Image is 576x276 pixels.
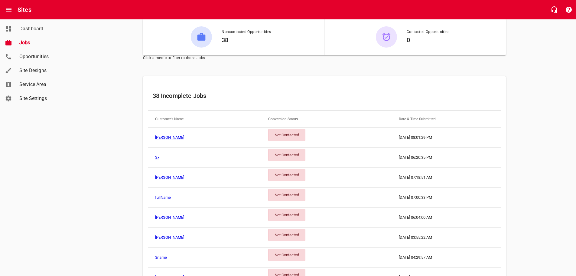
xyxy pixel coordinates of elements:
a: [PERSON_NAME]Not Contacted[DATE] 07:18:51 AM [148,168,501,188]
a: [PERSON_NAME]Not Contacted[DATE] 08:01:29 PM [148,128,501,148]
span: Dashboard [19,25,65,32]
a: fullName [155,195,171,200]
td: [DATE] 06:20:35 PM [392,148,501,168]
a: [PERSON_NAME]Not Contacted[DATE] 06:04:00 AM [148,208,501,228]
span: Contacted Opportunities [407,29,449,35]
button: Open drawer [2,2,16,17]
td: [DATE] 08:01:29 PM [392,128,501,148]
span: Jobs [19,39,65,46]
h6: Sites [18,5,31,15]
td: [DATE] 06:04:00 AM [392,208,501,228]
div: Not Contacted [268,129,305,141]
button: Noncontacted Opportunities38 [143,19,324,55]
span: Noncontacted Opportunities [222,29,271,35]
div: Not Contacted [268,149,305,161]
th: Conversion Status [261,111,392,128]
h6: 38 [222,35,271,45]
a: [PERSON_NAME] [155,215,184,220]
div: Not Contacted [268,209,305,221]
td: [DATE] 04:29:57 AM [392,248,501,268]
div: Not Contacted [268,229,305,241]
a: $nameNot Contacted[DATE] 04:29:57 AM [148,248,501,268]
span: Site Designs [19,67,65,74]
td: [DATE] 07:00:33 PM [392,188,501,208]
div: Not Contacted [268,189,305,201]
button: Live Chat [547,2,561,17]
a: $name [155,255,167,260]
h6: 0 [407,35,449,45]
td: [DATE] 03:55:22 AM [392,228,501,248]
a: [PERSON_NAME]Not Contacted[DATE] 03:55:22 AM [148,228,501,248]
span: Click a metric to filter to those Jobs [143,55,506,61]
span: Site Settings [19,95,65,102]
th: Date & Time Submitted [392,111,501,128]
button: Support Portal [561,2,576,17]
a: [PERSON_NAME] [155,175,184,180]
span: Opportunities [19,53,65,60]
td: [DATE] 07:18:51 AM [392,168,501,188]
th: Customer's Name [148,111,261,128]
a: fullNameNot Contacted[DATE] 07:00:33 PM [148,188,501,208]
button: Contacted Opportunities0 [324,19,506,55]
span: Service Area [19,81,65,88]
a: SxNot Contacted[DATE] 06:20:35 PM [148,148,501,168]
a: [PERSON_NAME] [155,135,184,140]
h6: 38 Incomplete Jobs [153,91,496,101]
a: Sx [155,155,159,160]
a: [PERSON_NAME] [155,235,184,240]
div: Not Contacted [268,169,305,181]
div: Not Contacted [268,249,305,261]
